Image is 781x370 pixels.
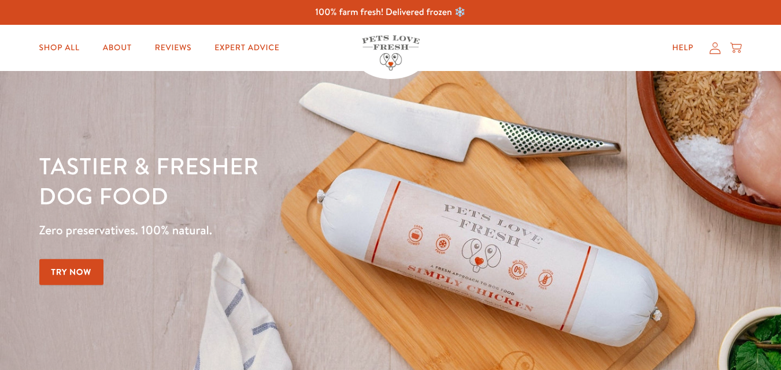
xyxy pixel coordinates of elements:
p: Zero preservatives. 100% natural. [39,220,508,241]
a: Expert Advice [205,36,288,59]
a: Try Now [39,259,104,285]
a: Reviews [146,36,201,59]
a: About [94,36,141,59]
a: Help [663,36,703,59]
a: Shop All [30,36,89,59]
img: Pets Love Fresh [362,35,420,70]
h1: Tastier & fresher dog food [39,151,508,211]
